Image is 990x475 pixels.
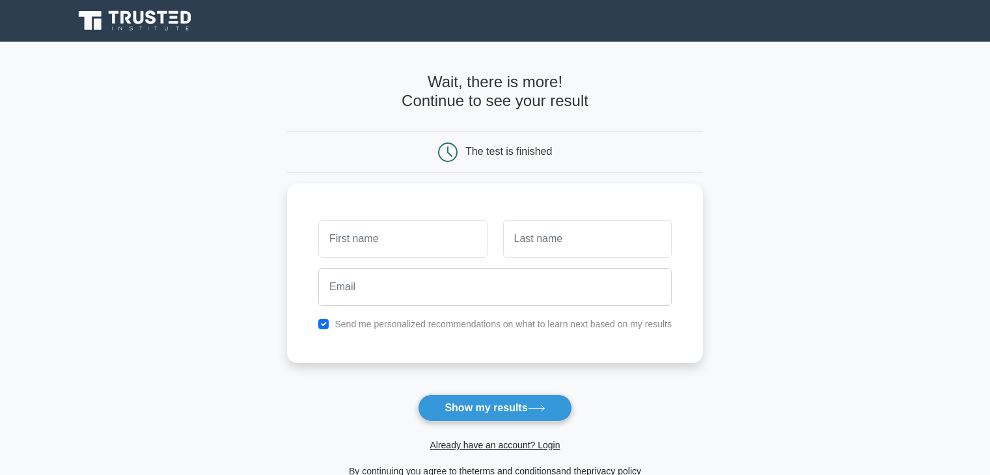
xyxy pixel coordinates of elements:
[318,268,672,306] input: Email
[287,73,703,111] h4: Wait, there is more! Continue to see your result
[465,146,552,157] div: The test is finished
[318,220,487,258] input: First name
[430,440,560,450] a: Already have an account? Login
[503,220,672,258] input: Last name
[418,394,571,422] button: Show my results
[335,319,672,329] label: Send me personalized recommendations on what to learn next based on my results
